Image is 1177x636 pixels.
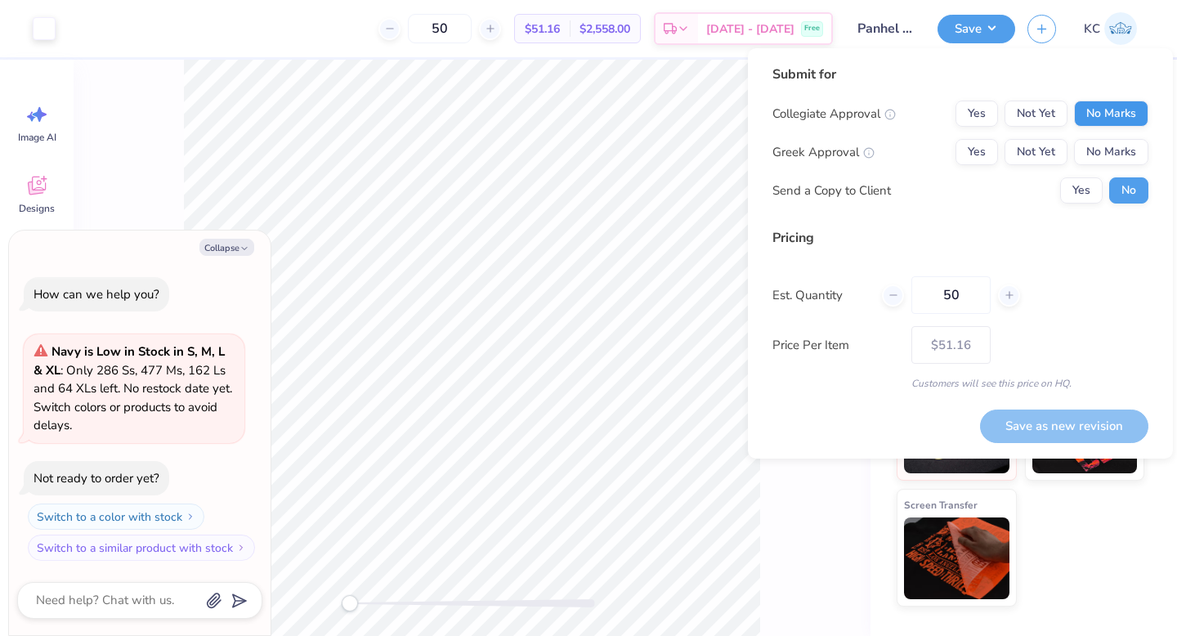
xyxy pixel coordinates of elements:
input: – – [911,276,991,314]
span: KC [1084,20,1100,38]
div: Collegiate Approval [772,105,896,123]
div: Not ready to order yet? [34,470,159,486]
button: No Marks [1074,101,1148,127]
label: Est. Quantity [772,286,870,305]
img: Kaitlyn Carruth [1104,12,1137,45]
span: [DATE] - [DATE] [706,20,794,38]
div: Customers will see this price on HQ. [772,376,1148,391]
span: Screen Transfer [904,496,978,513]
button: Switch to a similar product with stock [28,535,255,561]
span: Designs [19,202,55,215]
button: Yes [955,101,998,127]
div: Greek Approval [772,143,875,162]
div: Accessibility label [342,595,358,611]
span: Free [804,23,820,34]
strong: Navy is Low in Stock in S, M, L & XL [34,343,225,378]
span: Image AI [18,131,56,144]
button: Switch to a color with stock [28,504,204,530]
input: – – [408,14,472,43]
button: Not Yet [1005,139,1067,165]
img: Switch to a similar product with stock [236,543,246,553]
button: Yes [1060,177,1103,204]
button: Not Yet [1005,101,1067,127]
button: No [1109,177,1148,204]
span: $2,558.00 [580,20,630,38]
span: $51.16 [525,20,560,38]
div: Submit for [772,65,1148,84]
button: No Marks [1074,139,1148,165]
div: Send a Copy to Client [772,181,891,200]
a: KC [1076,12,1144,45]
img: Screen Transfer [904,517,1009,599]
button: Yes [955,139,998,165]
label: Price Per Item [772,336,899,355]
img: Switch to a color with stock [186,512,195,522]
div: Pricing [772,228,1148,248]
div: How can we help you? [34,286,159,302]
button: Save [938,15,1015,43]
span: : Only 286 Ss, 477 Ms, 162 Ls and 64 XLs left. No restock date yet. Switch colors or products to ... [34,343,232,433]
input: Untitled Design [845,12,925,45]
button: Collapse [199,239,254,256]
